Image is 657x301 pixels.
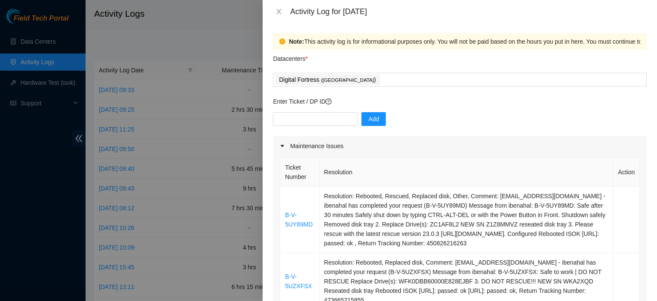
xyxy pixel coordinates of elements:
[326,98,331,104] span: question-circle
[273,8,285,16] button: Close
[279,39,285,45] span: exclamation-circle
[289,37,304,46] strong: Note:
[280,158,319,187] th: Ticket Number
[290,7,647,16] div: Activity Log for [DATE]
[368,114,379,124] span: Add
[285,273,312,289] a: B-V-5UZXFSX
[285,212,313,228] a: B-V-5UY89MD
[279,75,376,85] p: Digital Fortress )
[280,143,285,149] span: caret-right
[275,8,282,15] span: close
[273,97,647,106] p: Enter Ticket / DP ID
[320,158,613,187] th: Resolution
[361,112,386,126] button: Add
[273,50,308,63] p: Datacenters
[273,136,647,156] div: Maintenance Issues
[320,187,613,253] td: Resolution: Rebooted, Rescued, Replaced disk, Other, Comment: [EMAIL_ADDRESS][DOMAIN_NAME] - iben...
[321,77,374,83] span: ( [GEOGRAPHIC_DATA]
[613,158,640,187] th: Action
